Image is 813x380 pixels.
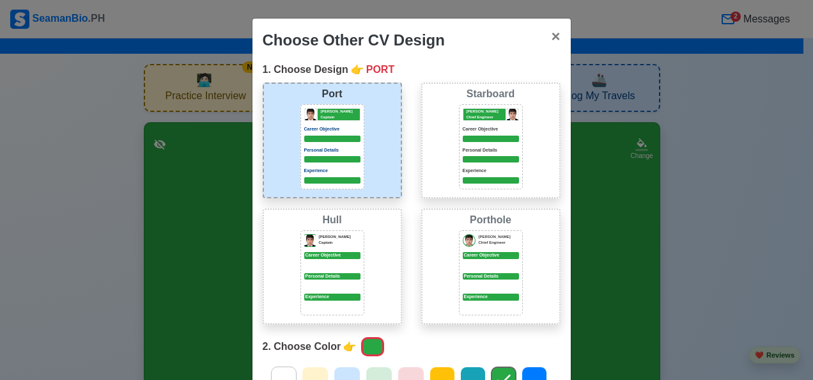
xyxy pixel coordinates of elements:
[263,29,445,52] div: Choose Other CV Design
[343,339,356,354] span: point
[319,240,360,246] p: Captain
[463,168,519,175] p: Experience
[479,240,519,246] p: Chief Engineer
[467,109,506,115] p: [PERSON_NAME]
[304,168,360,175] p: Experience
[304,294,360,301] p: Experience
[304,273,360,280] p: Personal Details
[479,234,519,240] p: [PERSON_NAME]
[263,62,561,77] div: 1. Choose Design
[351,62,364,77] span: point
[267,212,398,228] div: Hull
[319,234,360,240] p: [PERSON_NAME]
[267,86,398,102] div: Port
[463,126,519,133] p: Career Objective
[304,252,360,259] p: Career Objective
[304,147,360,154] p: Personal Details
[463,294,519,301] div: Experience
[463,252,519,259] div: Career Objective
[463,273,519,280] div: Personal Details
[463,147,519,154] p: Personal Details
[321,115,360,120] p: Captain
[366,62,394,77] span: PORT
[467,115,506,120] p: Chief Engineer
[425,212,557,228] div: Porthole
[304,126,360,133] p: Career Objective
[425,86,557,102] div: Starboard
[321,109,360,115] p: [PERSON_NAME]
[551,28,560,45] span: ×
[263,335,561,359] div: 2. Choose Color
